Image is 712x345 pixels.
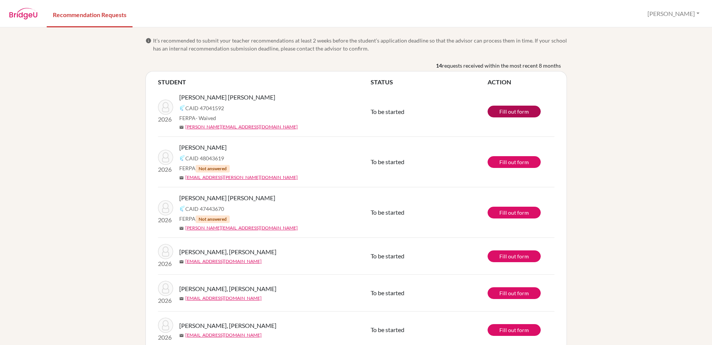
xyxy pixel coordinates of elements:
[179,284,276,293] span: [PERSON_NAME], [PERSON_NAME]
[179,164,230,172] span: FERPA
[158,296,173,305] p: 2026
[179,155,185,161] img: Common App logo
[158,100,173,115] img: Paredes Torres, Victoria Maria
[488,324,541,336] a: Fill out form
[196,115,216,121] span: - Waived
[158,281,173,296] img: Amilcar, Molina Castro
[158,150,173,165] img: Flores, Jaime
[179,247,276,256] span: [PERSON_NAME], [PERSON_NAME]
[179,321,276,330] span: [PERSON_NAME], [PERSON_NAME]
[179,226,184,231] span: mail
[185,295,262,302] a: [EMAIL_ADDRESS][DOMAIN_NAME]
[158,215,173,225] p: 2026
[158,259,173,268] p: 2026
[436,62,442,70] b: 14
[185,174,298,181] a: [EMAIL_ADDRESS][PERSON_NAME][DOMAIN_NAME]
[179,105,185,111] img: Common App logo
[488,287,541,299] a: Fill out form
[371,78,488,87] th: STATUS
[196,215,230,223] span: Not answered
[179,215,230,223] span: FERPA
[488,106,541,117] a: Fill out form
[371,209,404,216] span: To be started
[196,165,230,172] span: Not answered
[371,158,404,165] span: To be started
[158,115,173,124] p: 2026
[158,318,173,333] img: Daniela, Alberto Lara
[185,154,224,162] span: CAID 48043619
[179,114,216,122] span: FERPA
[185,258,262,265] a: [EMAIL_ADDRESS][DOMAIN_NAME]
[442,62,561,70] span: requests received within the most recent 8 months
[158,165,173,174] p: 2026
[488,78,554,87] th: ACTION
[179,125,184,130] span: mail
[179,93,275,102] span: [PERSON_NAME] [PERSON_NAME]
[179,143,227,152] span: [PERSON_NAME]
[179,193,275,203] span: [PERSON_NAME] [PERSON_NAME]
[158,244,173,259] img: Amilcar, Molina Castro
[185,225,298,231] a: [PERSON_NAME][EMAIL_ADDRESS][DOMAIN_NAME]
[371,326,404,333] span: To be started
[488,250,541,262] a: Fill out form
[371,252,404,260] span: To be started
[488,156,541,168] a: Fill out form
[158,78,371,87] th: STUDENT
[158,200,173,215] img: Garcia Chang, Ivan
[185,332,262,339] a: [EMAIL_ADDRESS][DOMAIN_NAME]
[644,6,703,21] button: [PERSON_NAME]
[371,108,404,115] span: To be started
[179,296,184,301] span: mail
[179,333,184,338] span: mail
[185,104,224,112] span: CAID 47041592
[185,123,298,130] a: [PERSON_NAME][EMAIL_ADDRESS][DOMAIN_NAME]
[488,207,541,218] a: Fill out form
[179,260,184,264] span: mail
[9,8,38,19] img: BridgeU logo
[371,289,404,296] span: To be started
[145,38,152,44] span: info
[47,1,133,27] a: Recommendation Requests
[179,206,185,212] img: Common App logo
[153,36,567,52] span: It’s recommended to submit your teacher recommendations at least 2 weeks before the student’s app...
[185,205,224,213] span: CAID 47443670
[179,176,184,180] span: mail
[158,333,173,342] p: 2026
